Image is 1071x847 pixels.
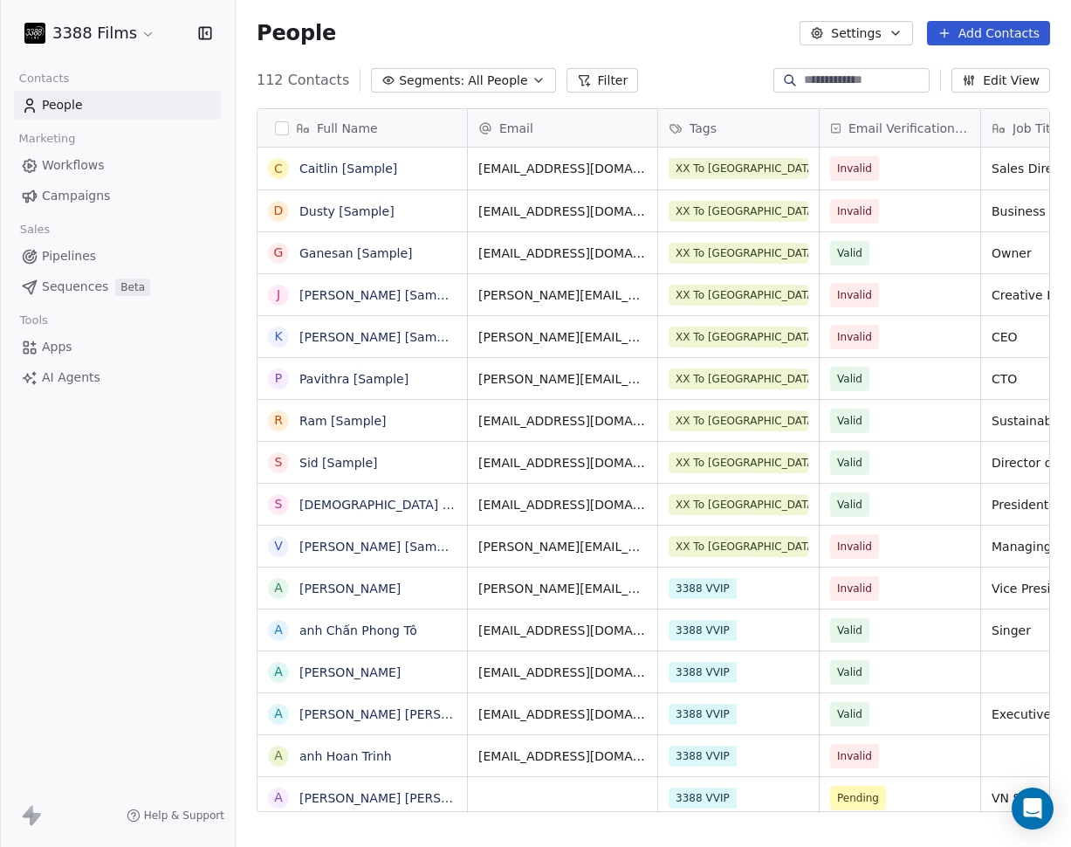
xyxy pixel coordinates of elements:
span: XX To [GEOGRAPHIC_DATA] [669,410,808,431]
span: Help & Support [144,809,224,823]
a: Pavithra [Sample] [299,372,408,386]
a: Dusty [Sample] [299,204,395,218]
span: Valid [837,664,862,681]
a: Help & Support [127,809,224,823]
a: [PERSON_NAME] [Sample] [299,330,460,344]
span: Workflows [42,156,105,175]
span: Segments: [399,72,464,90]
span: Marketing [11,126,83,152]
div: a [274,788,283,807]
a: [PERSON_NAME] [Sample] [299,288,460,302]
span: Valid [837,706,862,723]
span: Valid [837,412,862,430]
span: 3388 VVIP [669,620,737,641]
span: [PERSON_NAME][EMAIL_ADDRESS][DOMAIN_NAME] [478,370,647,388]
span: Contacts [11,65,77,92]
span: [EMAIL_ADDRESS][DOMAIN_NAME] [478,412,647,430]
span: 112 Contacts [257,70,349,91]
a: [PERSON_NAME] [299,582,401,596]
span: XX To [GEOGRAPHIC_DATA] [669,536,808,557]
span: Pipelines [42,247,96,265]
span: XX To [GEOGRAPHIC_DATA] [669,494,808,515]
span: [EMAIL_ADDRESS][DOMAIN_NAME] [478,160,647,177]
span: [EMAIL_ADDRESS][DOMAIN_NAME] [478,622,647,639]
a: Campaigns [14,182,221,210]
span: Job Title [1013,120,1061,137]
div: S [275,495,283,513]
div: Open Intercom Messenger [1012,788,1054,830]
span: Invalid [837,286,872,304]
div: R [274,411,283,430]
a: [PERSON_NAME] [Sample] [299,540,460,554]
span: Apps [42,338,72,356]
span: Invalid [837,580,872,597]
span: XX To [GEOGRAPHIC_DATA] [669,243,808,264]
span: XX To [GEOGRAPHIC_DATA] [669,201,808,222]
span: [EMAIL_ADDRESS][DOMAIN_NAME] [478,664,647,681]
a: Ram [Sample] [299,414,387,428]
a: Workflows [14,151,221,180]
span: Sequences [42,278,108,296]
div: D [274,202,284,220]
span: 3388 Films [52,22,137,45]
span: Valid [837,496,862,513]
span: XX To [GEOGRAPHIC_DATA] [669,158,808,179]
span: Valid [837,454,862,472]
div: Tags [658,109,819,147]
a: [PERSON_NAME] [PERSON_NAME] [299,791,506,805]
span: [EMAIL_ADDRESS][DOMAIN_NAME] [478,454,647,472]
span: [EMAIL_ADDRESS][DOMAIN_NAME] [478,747,647,765]
a: SequencesBeta [14,272,221,301]
div: K [274,327,282,346]
span: Email [499,120,533,137]
div: A [274,579,283,597]
span: Invalid [837,747,872,765]
a: anh Chấn Phong Tô [299,623,417,637]
span: [PERSON_NAME][EMAIL_ADDRESS][DOMAIN_NAME] [478,328,647,346]
button: Add Contacts [927,21,1050,45]
button: Settings [800,21,912,45]
span: [PERSON_NAME][EMAIL_ADDRESS][DOMAIN_NAME] [478,538,647,555]
span: Invalid [837,328,872,346]
span: [EMAIL_ADDRESS][DOMAIN_NAME] [478,496,647,513]
span: Sales [12,217,58,243]
span: [EMAIL_ADDRESS][DOMAIN_NAME] [478,706,647,723]
span: 3388 VVIP [669,704,737,725]
div: G [274,244,284,262]
span: AI Agents [42,368,100,387]
div: a [274,747,283,765]
span: Invalid [837,160,872,177]
a: People [14,91,221,120]
a: Caitlin [Sample] [299,162,397,176]
span: [PERSON_NAME][EMAIL_ADDRESS][DOMAIN_NAME] [478,286,647,304]
span: XX To [GEOGRAPHIC_DATA] [669,368,808,389]
span: 3388 VVIP [669,746,737,767]
span: Campaigns [42,187,110,205]
span: [EMAIL_ADDRESS][DOMAIN_NAME] [478,203,647,220]
span: Valid [837,370,862,388]
span: Invalid [837,538,872,555]
span: [EMAIL_ADDRESS][DOMAIN_NAME] [478,244,647,262]
a: [PERSON_NAME] [PERSON_NAME] [299,707,506,721]
div: a [274,705,283,723]
button: Edit View [951,68,1050,93]
span: People [42,96,83,114]
a: Sid [Sample] [299,456,378,470]
div: V [274,537,283,555]
span: 3388 VVIP [669,788,737,809]
img: 3388Films_Logo_White.jpg [24,23,45,44]
span: XX To [GEOGRAPHIC_DATA] [669,285,808,306]
div: a [274,663,283,681]
span: Valid [837,244,862,262]
span: Tools [12,307,55,334]
span: Valid [837,622,862,639]
span: Pending [837,789,879,807]
div: a [274,621,283,639]
span: Beta [115,279,150,296]
span: Invalid [837,203,872,220]
div: Email [468,109,657,147]
span: XX To [GEOGRAPHIC_DATA] [669,327,808,348]
div: S [275,453,283,472]
div: J [277,286,280,304]
span: 3388 VVIP [669,578,737,599]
